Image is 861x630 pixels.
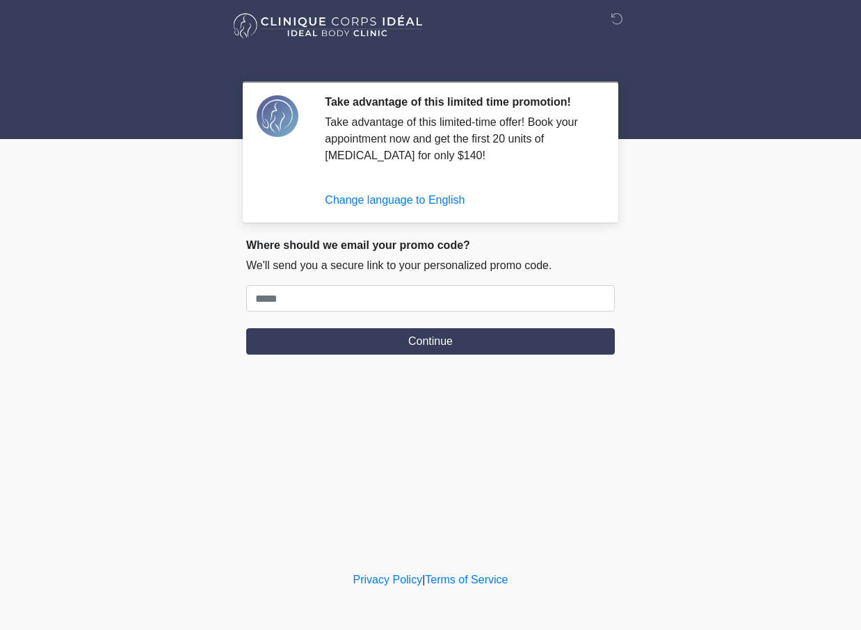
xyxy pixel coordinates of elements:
[325,114,594,164] div: Take advantage of this limited-time offer! Book your appointment now and get the first 20 units o...
[232,10,424,42] img: Ideal Body Clinic Logo
[246,328,615,355] button: Continue
[325,194,465,206] a: Change language to English
[246,239,615,252] h2: Where should we email your promo code?
[246,257,615,274] p: We'll send you a secure link to your personalized promo code.
[236,50,625,76] h1: ‎
[325,95,594,108] h2: Take advantage of this limited time promotion!
[257,95,298,137] img: Agent Avatar
[422,574,425,585] a: |
[425,574,508,585] a: Terms of Service
[353,574,423,585] a: Privacy Policy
